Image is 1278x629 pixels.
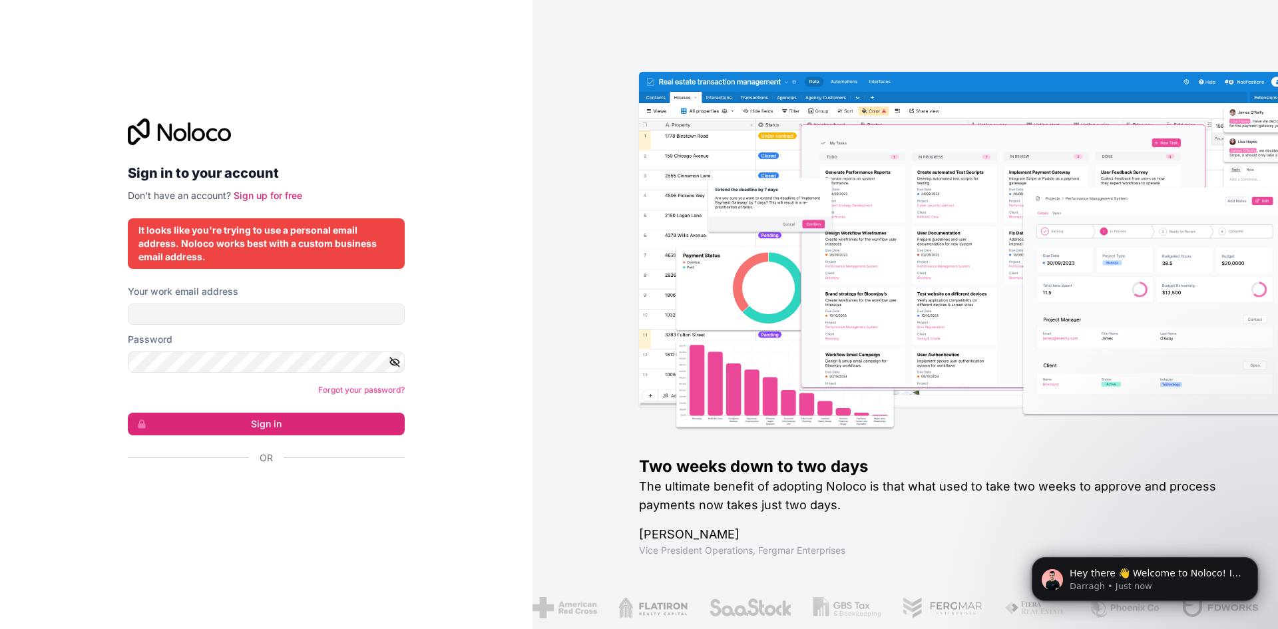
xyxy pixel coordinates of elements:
img: /assets/fiera-fwj2N5v4.png [1004,597,1067,618]
span: Or [260,451,273,465]
img: /assets/saastock-C6Zbiodz.png [709,597,793,618]
h2: Sign in to your account [128,161,405,185]
span: Don't have an account? [128,190,231,201]
h1: Two weeks down to two days [639,456,1235,477]
button: Sign in [128,413,405,435]
h1: [PERSON_NAME] [639,525,1235,544]
iframe: Bouton "Se connecter avec Google" [121,479,401,509]
img: /assets/flatiron-C8eUkumj.png [618,597,688,618]
img: /assets/american-red-cross-BAupjrZR.png [532,597,597,618]
label: Your work email address [128,285,238,298]
img: /assets/fergmar-CudnrXN5.png [903,597,984,618]
h2: The ultimate benefit of adopting Noloco is that what used to take two weeks to approve and proces... [639,477,1235,515]
img: /assets/gbstax-C-GtDUiK.png [813,597,881,618]
iframe: Intercom notifications message [1012,529,1278,622]
h1: Vice President Operations , Fergmar Enterprises [639,544,1235,557]
input: Password [128,351,405,373]
label: Password [128,333,172,346]
a: Forgot your password? [318,385,405,395]
a: Sign up for free [234,190,302,201]
div: It looks like you're trying to use a personal email address. Noloco works best with a custom busi... [138,224,394,264]
input: Email address [128,304,405,325]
